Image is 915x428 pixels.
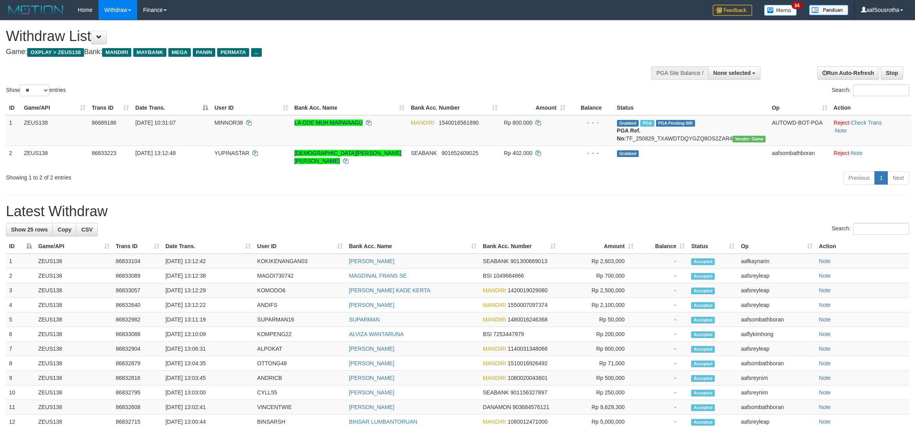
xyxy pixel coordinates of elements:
a: CSV [76,223,98,236]
img: MOTION_logo.png [6,4,66,16]
td: [DATE] 13:10:09 [162,327,254,342]
th: ID [6,101,21,115]
a: 1 [874,171,888,185]
td: - [637,327,688,342]
span: Copy 903684576121 to clipboard [512,404,549,410]
a: Reject [834,150,850,156]
td: aafsreyleap [738,269,816,283]
th: Amount: activate to sort column ascending [501,101,568,115]
td: 86832640 [113,298,162,312]
span: SEABANK [411,150,437,156]
span: Accepted [691,317,715,323]
span: Accepted [691,361,715,367]
td: Rp 71,000 [559,356,637,371]
td: Rp 250,000 [559,385,637,400]
div: Showing 1 to 2 of 2 entries [6,170,375,181]
td: [DATE] 13:12:22 [162,298,254,312]
span: Rp 800.000 [504,120,532,126]
td: - [637,312,688,327]
div: - - - [572,149,611,157]
b: PGA Ref. No: [617,127,641,142]
span: MANDIRI [483,287,506,293]
span: MANDIRI [483,302,506,308]
span: MANDIRI [411,120,434,126]
a: [PERSON_NAME] [349,375,394,381]
span: Accepted [691,258,715,265]
a: Note [851,150,863,156]
a: Note [819,346,831,352]
a: [DEMOGRAPHIC_DATA][PERSON_NAME] [PERSON_NAME] [294,150,402,164]
th: Action [831,101,911,115]
span: CSV [81,226,93,233]
span: Show 25 rows [11,226,48,233]
td: ZEUS138 [21,115,89,146]
td: aafkaynarin [738,254,816,269]
a: [PERSON_NAME] KADE KERTA [349,287,430,293]
td: 11 [6,400,35,415]
a: [PERSON_NAME] [349,404,394,410]
td: ANDRICB [254,371,346,385]
span: Copy 901300669013 to clipboard [511,258,547,264]
td: 86832879 [113,356,162,371]
td: 8 [6,356,35,371]
th: Trans ID: activate to sort column ascending [89,101,132,115]
span: Grabbed [617,150,639,157]
a: SUPARMAN [349,316,380,323]
span: 86689186 [92,120,116,126]
a: Note [819,316,831,323]
span: Accepted [691,404,715,411]
td: aafsreynim [738,385,816,400]
th: Status [614,101,769,115]
td: 9 [6,371,35,385]
th: Game/API: activate to sort column ascending [21,101,89,115]
a: Run Auto-Refresh [817,66,879,80]
td: Rp 50,000 [559,312,637,327]
td: 86833089 [113,269,162,283]
span: Copy 1080020043601 to clipboard [508,375,548,381]
span: Accepted [691,331,715,338]
a: Note [819,389,831,396]
span: Accepted [691,288,715,294]
th: Status: activate to sort column ascending [688,239,738,254]
a: MAGDINAL FRANS SE [349,273,407,279]
th: Amount: activate to sort column ascending [559,239,637,254]
span: Accepted [691,273,715,280]
button: None selected [708,66,760,80]
a: Note [819,273,831,279]
a: [PERSON_NAME] [349,302,394,308]
td: ALPOKAT [254,342,346,356]
a: Note [819,404,831,410]
span: Copy 1049684866 to clipboard [493,273,524,279]
span: ... [251,48,262,57]
span: Vendor URL: https://trx31.1velocity.biz [732,136,766,142]
td: Rp 500,000 [559,371,637,385]
span: Copy 901652409025 to clipboard [442,150,478,156]
span: Copy 1550007097374 to clipboard [508,302,548,308]
h4: Game: Bank: [6,48,602,56]
a: Check Trans [851,120,882,126]
td: ZEUS138 [35,356,113,371]
td: 5 [6,312,35,327]
td: ZEUS138 [21,146,89,168]
span: DANAMON [483,404,511,410]
td: · · [831,115,911,146]
th: Date Trans.: activate to sort column descending [132,101,211,115]
td: - [637,298,688,312]
th: ID: activate to sort column descending [6,239,35,254]
td: 3 [6,283,35,298]
span: MANDIRI [483,346,506,352]
td: aafsreyleap [738,283,816,298]
span: [DATE] 10:31:07 [135,120,175,126]
td: - [637,342,688,356]
span: Copy [58,226,71,233]
span: PANIN [193,48,215,57]
span: Copy 901156327897 to clipboard [511,389,547,396]
td: [DATE] 13:12:29 [162,283,254,298]
td: 86832904 [113,342,162,356]
span: MANDIRI [483,316,506,323]
span: Copy 7253447979 to clipboard [493,331,524,337]
input: Search: [853,84,909,96]
span: YUPINASTAR [214,150,249,156]
span: MAYBANK [133,48,166,57]
span: Grabbed [617,120,639,127]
